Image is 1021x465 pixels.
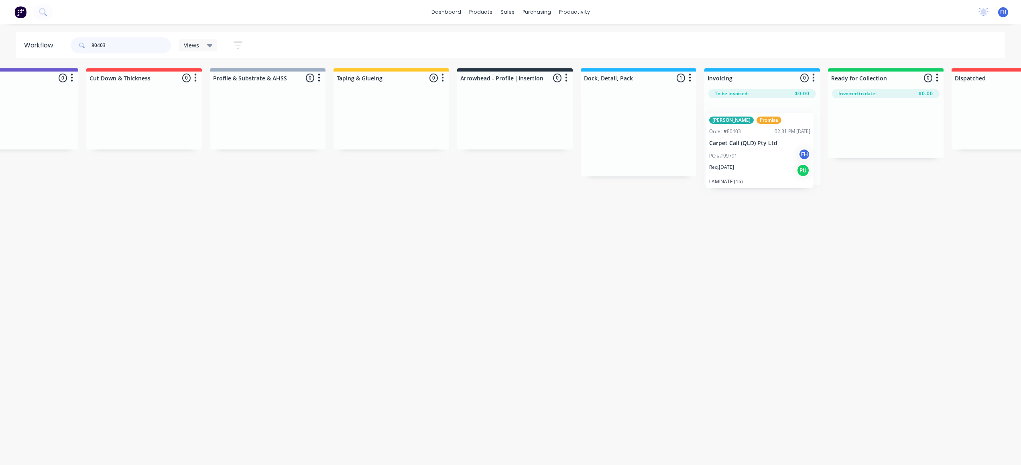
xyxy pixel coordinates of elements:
[838,90,877,97] span: Invoiced to date:
[184,41,199,49] span: Views
[14,6,26,18] img: Factory
[24,41,57,50] div: Workflow
[919,90,933,97] span: $0.00
[715,90,748,97] span: To be invoiced:
[555,6,594,18] div: productivity
[92,37,171,53] input: Search for orders...
[519,6,555,18] div: purchasing
[465,6,496,18] div: products
[496,6,519,18] div: sales
[795,90,809,97] span: $0.00
[1000,8,1006,16] span: FH
[427,6,465,18] a: dashboard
